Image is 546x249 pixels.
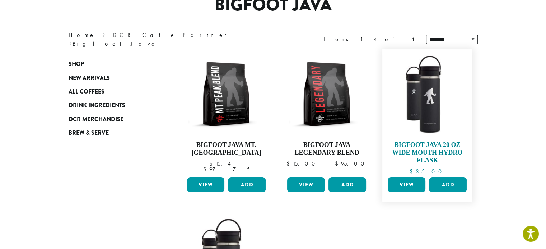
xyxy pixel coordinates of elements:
span: $ [335,160,341,167]
a: Brew & Serve [69,126,155,140]
h4: Bigfoot Java 20 oz Wide Mouth Hydro Flask [386,141,468,164]
span: › [69,37,72,48]
a: All Coffees [69,85,155,99]
bdi: 15.41 [209,160,234,167]
h4: Bigfoot Java Mt. [GEOGRAPHIC_DATA] [185,141,268,157]
div: Items 1-4 of 4 [323,35,415,44]
span: Brew & Serve [69,129,109,138]
span: $ [410,168,416,175]
a: DCR Merchandise [69,112,155,126]
span: New Arrivals [69,74,110,83]
a: Shop [69,57,155,71]
a: Bigfoot Java 20 oz Wide Mouth Hydro Flask $35.00 [386,53,468,174]
a: New Arrivals [69,71,155,85]
h4: Bigfoot Java Legendary Blend [285,141,368,157]
a: Home [69,31,95,39]
img: LO2867-BFJ-Hydro-Flask-20oz-WM-wFlex-Sip-Lid-Black-300x300.jpg [386,53,468,135]
span: › [103,28,105,39]
bdi: 15.00 [286,160,318,167]
span: $ [286,160,292,167]
span: – [241,160,243,167]
a: Drink Ingredients [69,99,155,112]
span: Drink Ingredients [69,101,125,110]
bdi: 95.00 [335,160,367,167]
a: View [287,177,325,192]
span: – [325,160,328,167]
a: Bigfoot Java Legendary Blend [285,53,368,174]
nav: Breadcrumb [69,31,262,48]
a: View [388,177,425,192]
button: Add [328,177,366,192]
span: $ [209,160,215,167]
button: Add [429,177,467,192]
a: View [187,177,225,192]
span: DCR Merchandise [69,115,123,124]
bdi: 35.00 [410,168,445,175]
a: Bigfoot Java Mt. [GEOGRAPHIC_DATA] [185,53,268,174]
button: Add [228,177,266,192]
span: All Coffees [69,87,104,96]
span: $ [203,166,209,173]
bdi: 97.75 [203,166,249,173]
a: DCR Cafe Partner [113,31,232,39]
span: Shop [69,60,84,69]
img: BFJ_MtPeak_12oz-300x300.png [185,53,267,135]
img: BFJ_Legendary_12oz-300x300.png [285,53,368,135]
